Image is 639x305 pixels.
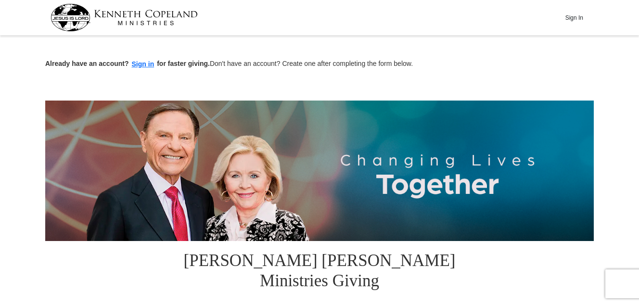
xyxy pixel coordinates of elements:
[45,60,210,67] strong: Already have an account? for faster giving.
[45,59,594,70] p: Don't have an account? Create one after completing the form below.
[163,241,476,303] h1: [PERSON_NAME] [PERSON_NAME] Ministries Giving
[560,10,588,25] button: Sign In
[51,4,198,31] img: kcm-header-logo.svg
[129,59,157,70] button: Sign in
